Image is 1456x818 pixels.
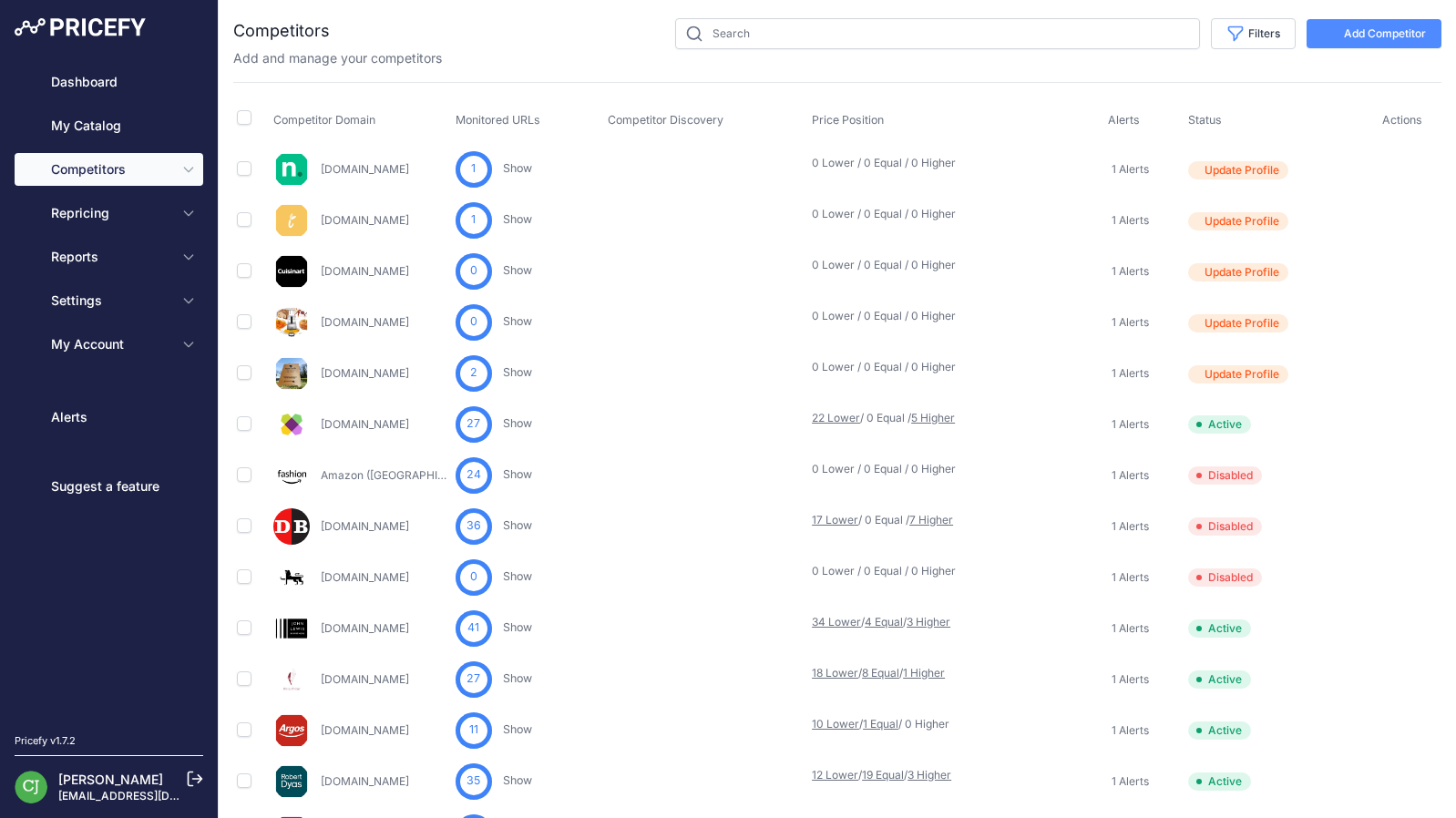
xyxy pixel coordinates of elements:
[1188,158,1359,179] a: Update Profile
[15,66,203,711] nav: Sidebar
[812,513,858,527] a: 17 Lower
[321,621,409,635] a: [DOMAIN_NAME]
[503,671,532,685] a: Show
[15,470,203,503] a: Suggest a feature
[911,411,955,424] a: 5 Higher
[321,264,409,278] a: [DOMAIN_NAME]
[1108,211,1149,230] a: 1 Alerts
[321,366,409,380] a: [DOMAIN_NAME]
[51,160,170,179] span: Competitors
[907,768,951,782] a: 3 Higher
[1205,214,1279,229] span: Update Profile
[812,768,858,782] a: 12 Lower
[1112,417,1149,432] span: 1 Alerts
[812,513,928,527] p: / 0 Equal /
[1112,213,1149,228] span: 1 Alerts
[1108,517,1149,536] a: 1 Alerts
[863,717,898,731] a: 1 Equal
[467,670,480,688] span: 27
[1112,519,1149,534] span: 1 Alerts
[321,213,409,227] a: [DOMAIN_NAME]
[15,240,203,273] button: Reports
[467,517,481,535] span: 36
[470,262,477,280] span: 0
[15,401,203,434] a: Alerts
[321,723,409,737] a: [DOMAIN_NAME]
[321,672,409,686] a: [DOMAIN_NAME]
[1382,113,1422,127] span: Actions
[1112,672,1149,687] span: 1 Alerts
[1108,313,1149,332] a: 1 Alerts
[1188,415,1251,434] span: Active
[467,772,480,790] span: 35
[1108,262,1149,281] a: 1 Alerts
[467,415,480,433] span: 27
[1205,163,1279,178] span: Update Profile
[503,722,532,736] a: Show
[812,666,928,680] p: / /
[1108,160,1149,179] a: 1 Alerts
[812,564,928,578] p: 0 Lower / 0 Equal / 0 Higher
[812,411,928,425] p: / 0 Equal /
[1205,316,1279,331] span: Update Profile
[1112,264,1149,279] span: 1 Alerts
[1188,619,1251,638] span: Active
[1188,517,1262,536] span: Disabled
[812,615,861,629] a: 34 Lower
[812,113,884,127] span: Price Position
[812,717,928,731] p: / / 0 Higher
[903,666,945,680] a: 1 Higher
[1112,774,1149,789] span: 1 Alerts
[503,620,532,634] a: Show
[51,335,170,353] span: My Account
[1112,570,1149,585] span: 1 Alerts
[233,18,330,44] h2: Competitors
[608,113,723,127] span: Competitor Discovery
[1108,415,1149,434] a: 1 Alerts
[1211,18,1296,49] button: Filters
[58,789,249,803] a: [EMAIL_ADDRESS][DOMAIN_NAME]
[1108,364,1149,383] a: 1 Alerts
[273,113,375,127] span: Competitor Domain
[321,417,409,431] a: [DOMAIN_NAME]
[812,462,928,476] p: 0 Lower / 0 Equal / 0 Higher
[1108,772,1149,791] a: 1 Alerts
[862,666,899,680] a: 8 Equal
[15,284,203,317] button: Settings
[1108,721,1149,740] a: 1 Alerts
[1188,363,1359,383] a: Update Profile
[909,513,953,527] a: 7 Higher
[15,18,146,36] img: Pricefy Logo
[233,49,442,67] p: Add and manage your competitors
[15,109,203,142] a: My Catalog
[51,248,170,266] span: Reports
[1188,568,1262,587] span: Disabled
[1188,670,1251,689] span: Active
[471,211,476,229] span: 1
[1112,366,1149,381] span: 1 Alerts
[15,733,76,749] div: Pricefy v1.7.2
[470,313,477,331] span: 0
[812,615,928,629] p: / /
[1108,619,1149,638] a: 1 Alerts
[469,721,478,739] span: 11
[1108,466,1149,485] a: 1 Alerts
[470,568,477,586] span: 0
[503,161,532,175] a: Show
[812,207,928,221] p: 0 Lower / 0 Equal / 0 Higher
[15,66,203,98] a: Dashboard
[503,314,532,328] a: Show
[470,364,477,382] span: 2
[907,615,950,629] a: 3 Higher
[675,18,1200,49] input: Search
[812,717,859,731] a: 10 Lower
[1188,721,1251,740] span: Active
[812,309,928,323] p: 0 Lower / 0 Equal / 0 Higher
[503,773,532,787] a: Show
[503,569,532,583] a: Show
[1205,265,1279,280] span: Update Profile
[321,162,409,176] a: [DOMAIN_NAME]
[812,156,928,170] p: 0 Lower / 0 Equal / 0 Higher
[15,328,203,361] button: My Account
[503,212,532,226] a: Show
